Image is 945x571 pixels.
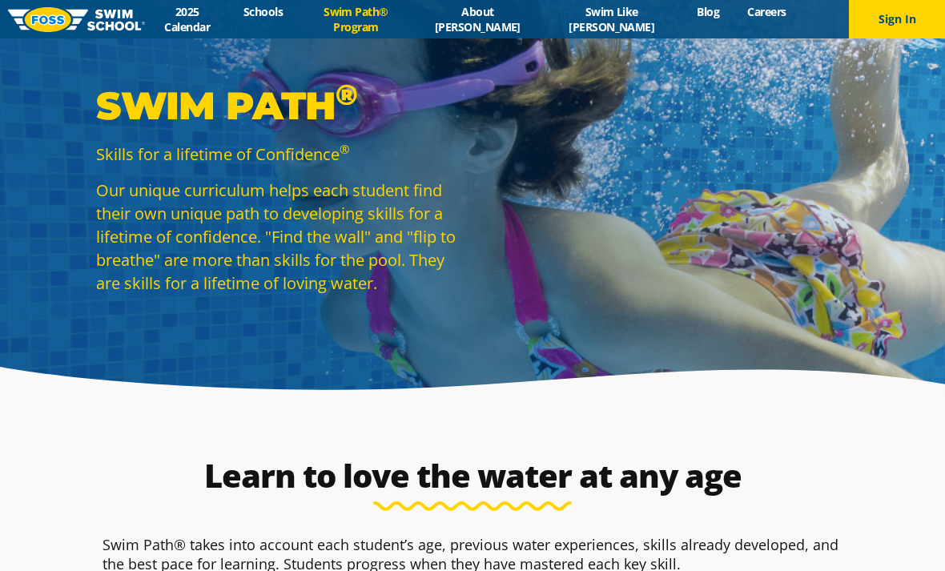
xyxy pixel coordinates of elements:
[229,4,296,19] a: Schools
[734,4,800,19] a: Careers
[336,77,357,112] sup: ®
[8,7,145,32] img: FOSS Swim School Logo
[297,4,416,34] a: Swim Path® Program
[145,4,229,34] a: 2025 Calendar
[94,456,850,495] h2: Learn to love the water at any age
[96,143,464,166] p: Skills for a lifetime of Confidence
[541,4,683,34] a: Swim Like [PERSON_NAME]
[683,4,734,19] a: Blog
[415,4,540,34] a: About [PERSON_NAME]
[96,82,464,130] p: Swim Path
[96,179,464,295] p: Our unique curriculum helps each student find their own unique path to developing skills for a li...
[340,141,349,157] sup: ®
